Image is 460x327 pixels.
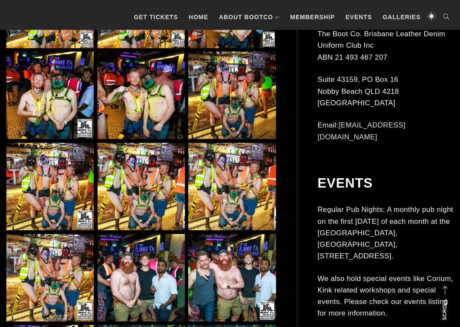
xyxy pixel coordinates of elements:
a: About BootCo [215,4,284,30]
p: We also hold special events like Corium, Kink related workshops and special events. Please check ... [318,273,454,319]
h2: Events [318,175,454,191]
a: Home [184,4,213,30]
p: Regular Pub Nights: A monthly pub night on the first [DATE] of each month at the [GEOGRAPHIC_DATA... [318,204,454,262]
a: Membership [286,4,339,30]
p: Email: [318,119,454,142]
p: The Boot Co. Brisbane Leather Denim Uniform Club Inc ABN 21 493 467 207 [318,28,454,63]
a: Galleries [378,4,425,30]
a: [EMAIL_ADDRESS][DOMAIN_NAME] [318,121,406,141]
a: Events [341,4,376,30]
strong: Scroll [442,298,448,320]
a: GET TICKETS [129,4,182,30]
p: Suite 43159, PO Box 16 Nobby Beach QLD 4218 [GEOGRAPHIC_DATA] [318,74,454,109]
